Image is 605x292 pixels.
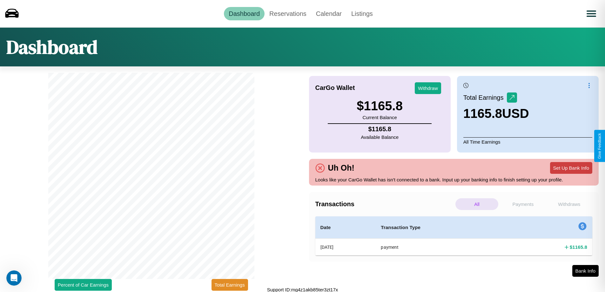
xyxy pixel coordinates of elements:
h4: Transactions [315,200,454,208]
a: Listings [346,7,378,20]
h1: Dashboard [6,34,97,60]
button: Withdraw [415,82,441,94]
h4: $ 1165.8 [570,244,587,250]
button: Percent of Car Earnings [55,279,112,291]
th: payment [376,239,504,256]
button: Set Up Bank Info [550,162,592,174]
h4: Uh Oh! [325,163,358,173]
h4: $ 1165.8 [361,126,399,133]
a: Calendar [311,7,346,20]
h3: $ 1165.8 [357,99,403,113]
h3: 1165.8 USD [463,106,529,121]
p: Payments [501,198,544,210]
p: All [455,198,498,210]
p: Current Balance [357,113,403,122]
a: Dashboard [224,7,265,20]
iframe: Intercom live chat [6,270,22,286]
p: All Time Earnings [463,137,592,146]
p: Total Earnings [463,92,507,103]
button: Open menu [582,5,600,23]
h4: Date [320,224,371,231]
h4: CarGo Wallet [315,84,355,92]
p: Available Balance [361,133,399,141]
table: simple table [315,216,593,255]
th: [DATE] [315,239,376,256]
div: Give Feedback [597,133,602,159]
p: Looks like your CarGo Wallet has isn't connected to a bank. Input up your banking info to finish ... [315,175,593,184]
a: Reservations [265,7,311,20]
p: Withdraws [548,198,591,210]
button: Bank Info [572,265,599,277]
h4: Transaction Type [381,224,499,231]
button: Total Earnings [212,279,248,291]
